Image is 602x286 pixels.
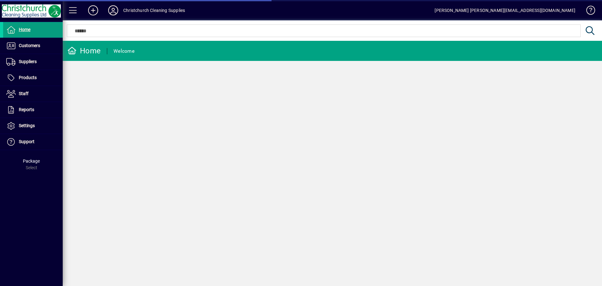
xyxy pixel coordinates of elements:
[3,86,63,102] a: Staff
[19,107,34,112] span: Reports
[19,27,30,32] span: Home
[83,5,103,16] button: Add
[103,5,123,16] button: Profile
[3,134,63,150] a: Support
[19,91,29,96] span: Staff
[123,5,185,15] div: Christchurch Cleaning Supplies
[435,5,575,15] div: [PERSON_NAME] [PERSON_NAME][EMAIL_ADDRESS][DOMAIN_NAME]
[19,75,37,80] span: Products
[3,102,63,118] a: Reports
[23,159,40,164] span: Package
[67,46,101,56] div: Home
[114,46,135,56] div: Welcome
[19,59,37,64] span: Suppliers
[582,1,594,22] a: Knowledge Base
[3,118,63,134] a: Settings
[3,70,63,86] a: Products
[19,139,34,144] span: Support
[3,54,63,70] a: Suppliers
[19,123,35,128] span: Settings
[19,43,40,48] span: Customers
[3,38,63,54] a: Customers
